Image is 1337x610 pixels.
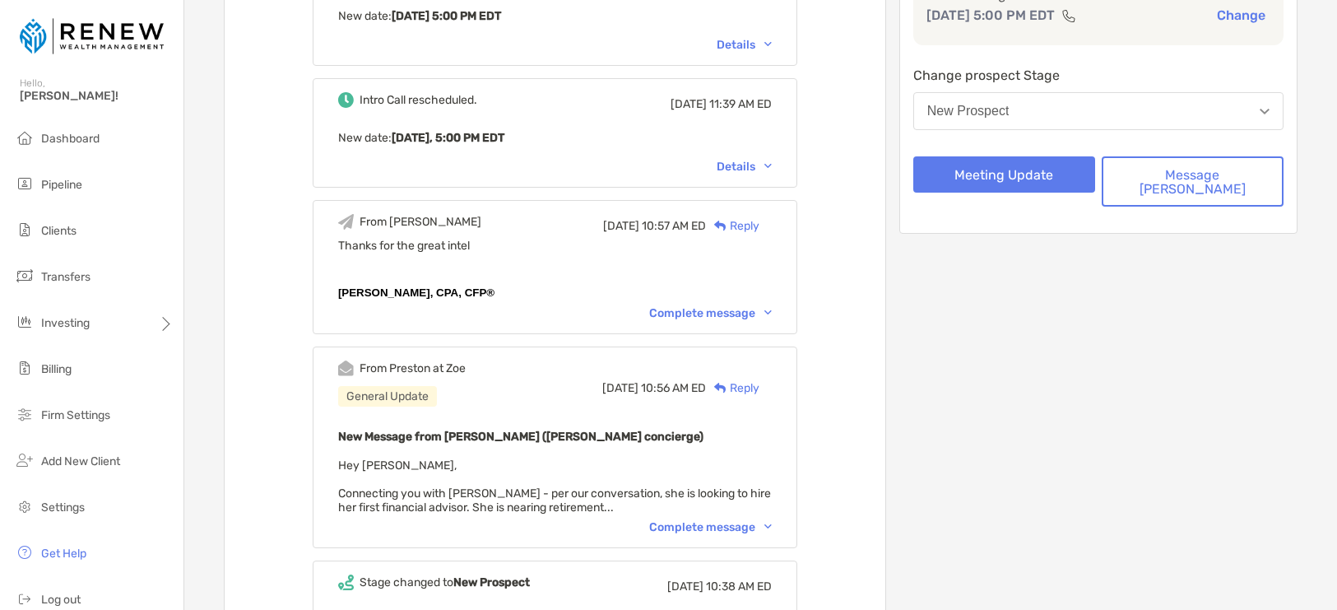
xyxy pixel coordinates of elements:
[15,266,35,286] img: transfers icon
[706,380,759,397] div: Reply
[1212,7,1270,24] button: Change
[913,65,1284,86] p: Change prospect Stage
[338,128,772,148] p: New date :
[338,430,703,444] b: New Message from [PERSON_NAME] ([PERSON_NAME] concierge)
[41,501,85,515] span: Settings
[15,220,35,240] img: clients icon
[41,270,91,284] span: Transfers
[926,5,1055,26] p: [DATE] 5:00 PM EDT
[1061,9,1076,22] img: communication type
[338,92,354,108] img: Event icon
[15,450,35,470] img: add_new_client icon
[392,131,504,145] b: [DATE], 5:00 PM EDT
[15,312,35,332] img: investing icon
[641,381,706,395] span: 10:56 AM ED
[41,224,77,238] span: Clients
[764,524,772,529] img: Chevron icon
[913,92,1284,130] button: New Prospect
[338,286,494,299] span: [PERSON_NAME], CPA, CFP®
[41,178,82,192] span: Pipeline
[360,215,481,229] div: From [PERSON_NAME]
[338,6,772,26] p: New date :
[15,174,35,193] img: pipeline icon
[642,219,706,233] span: 10:57 AM ED
[338,214,354,230] img: Event icon
[15,496,35,516] img: settings icon
[15,589,35,608] img: logout icon
[20,89,174,103] span: [PERSON_NAME]!
[20,7,164,66] img: Zoe Logo
[41,362,72,376] span: Billing
[15,128,35,147] img: dashboard icon
[360,93,477,107] div: Intro Call rescheduled.
[927,104,1010,119] div: New Prospect
[41,593,81,607] span: Log out
[338,459,771,515] span: Hey [PERSON_NAME], Connecting you with [PERSON_NAME] - per our conversation, she is looking to hi...
[714,221,727,231] img: Reply icon
[649,306,772,320] div: Complete message
[602,381,638,395] span: [DATE]
[15,404,35,424] img: firm-settings icon
[15,542,35,562] img: get-help icon
[649,520,772,534] div: Complete message
[360,575,530,589] div: Stage changed to
[709,97,772,111] span: 11:39 AM ED
[706,217,759,235] div: Reply
[15,358,35,378] img: billing icon
[671,97,707,111] span: [DATE]
[764,42,772,47] img: Chevron icon
[338,386,437,407] div: General Update
[338,361,354,376] img: Event icon
[338,239,772,253] div: Thanks for the great intel
[1260,109,1270,114] img: Open dropdown arrow
[41,316,90,330] span: Investing
[603,219,639,233] span: [DATE]
[360,361,466,375] div: From Preston at Zoe
[717,160,772,174] div: Details
[41,132,100,146] span: Dashboard
[338,575,354,590] img: Event icon
[764,164,772,169] img: Chevron icon
[41,408,110,422] span: Firm Settings
[41,454,120,468] span: Add New Client
[706,580,772,594] span: 10:38 AM ED
[41,547,86,561] span: Get Help
[764,310,772,315] img: Chevron icon
[717,38,772,52] div: Details
[714,383,727,393] img: Reply icon
[453,575,530,589] b: New Prospect
[1102,156,1284,207] button: Message [PERSON_NAME]
[667,580,703,594] span: [DATE]
[392,9,501,23] b: [DATE] 5:00 PM EDT
[913,156,1095,193] button: Meeting Update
